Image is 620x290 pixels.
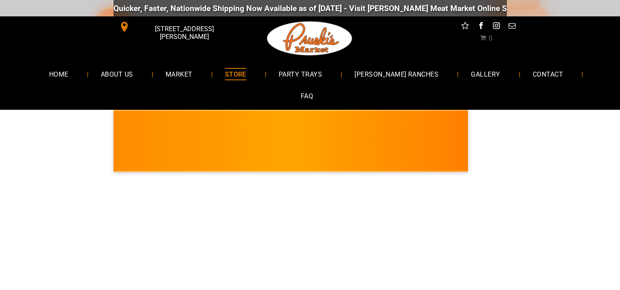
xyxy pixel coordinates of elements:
a: STORE [213,63,259,85]
a: Social network [460,20,470,33]
a: instagram [491,20,502,33]
a: email [506,20,517,33]
a: ABOUT US [89,63,145,85]
a: facebook [475,20,486,33]
a: FAQ [288,85,325,107]
a: PARTY TRAYS [266,63,334,85]
a: CONTACT [520,63,575,85]
img: Pruski-s+Market+HQ+Logo2-1920w.png [266,16,354,61]
span: [PERSON_NAME] MARKET [440,147,601,160]
span: [STREET_ADDRESS][PERSON_NAME] [131,21,237,45]
a: GALLERY [459,63,512,85]
div: Quicker, Faster, Nationwide Shipping Now Available as of [DATE] - Visit [PERSON_NAME] Meat Market... [93,4,589,13]
a: HOME [37,63,81,85]
a: [STREET_ADDRESS][PERSON_NAME] [114,20,239,33]
a: MARKET [153,63,205,85]
a: [PERSON_NAME] RANCHES [342,63,451,85]
span: 0 [488,34,493,42]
